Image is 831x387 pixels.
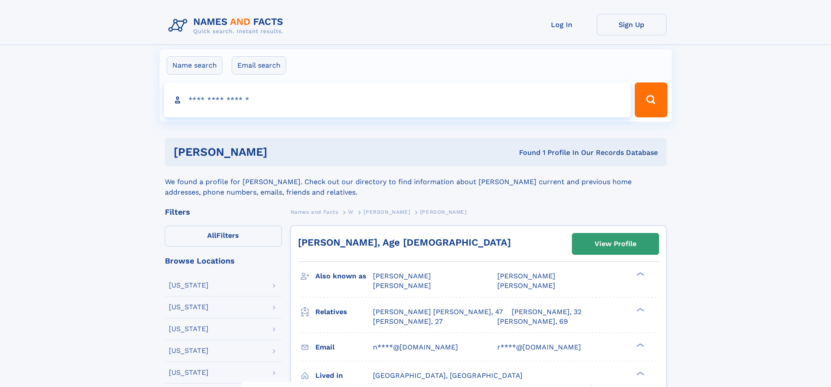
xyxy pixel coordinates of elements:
[348,209,354,215] span: W
[291,206,339,217] a: Names and Facts
[298,237,511,248] a: [PERSON_NAME], Age [DEMOGRAPHIC_DATA]
[373,317,443,326] a: [PERSON_NAME], 27
[232,56,286,75] label: Email search
[420,209,467,215] span: [PERSON_NAME]
[373,272,431,280] span: [PERSON_NAME]
[165,226,282,247] label: Filters
[174,147,393,158] h1: [PERSON_NAME]
[634,342,645,348] div: ❯
[634,271,645,277] div: ❯
[165,166,667,198] div: We found a profile for [PERSON_NAME]. Check out our directory to find information about [PERSON_N...
[572,233,659,254] a: View Profile
[373,307,503,317] a: [PERSON_NAME] [PERSON_NAME], 47
[393,148,658,158] div: Found 1 Profile In Our Records Database
[167,56,222,75] label: Name search
[634,307,645,312] div: ❯
[527,14,597,35] a: Log In
[348,206,354,217] a: W
[207,231,216,240] span: All
[169,347,209,354] div: [US_STATE]
[165,208,282,216] div: Filters
[597,14,667,35] a: Sign Up
[497,272,555,280] span: [PERSON_NAME]
[315,368,373,383] h3: Lived in
[164,82,631,117] input: search input
[595,234,636,254] div: View Profile
[363,209,410,215] span: [PERSON_NAME]
[165,257,282,265] div: Browse Locations
[635,82,667,117] button: Search Button
[315,269,373,284] h3: Also known as
[373,281,431,290] span: [PERSON_NAME]
[497,281,555,290] span: [PERSON_NAME]
[363,206,410,217] a: [PERSON_NAME]
[315,305,373,319] h3: Relatives
[165,14,291,38] img: Logo Names and Facts
[169,282,209,289] div: [US_STATE]
[512,307,581,317] a: [PERSON_NAME], 32
[169,369,209,376] div: [US_STATE]
[315,340,373,355] h3: Email
[497,317,568,326] a: [PERSON_NAME], 69
[373,371,523,380] span: [GEOGRAPHIC_DATA], [GEOGRAPHIC_DATA]
[169,325,209,332] div: [US_STATE]
[634,370,645,376] div: ❯
[169,304,209,311] div: [US_STATE]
